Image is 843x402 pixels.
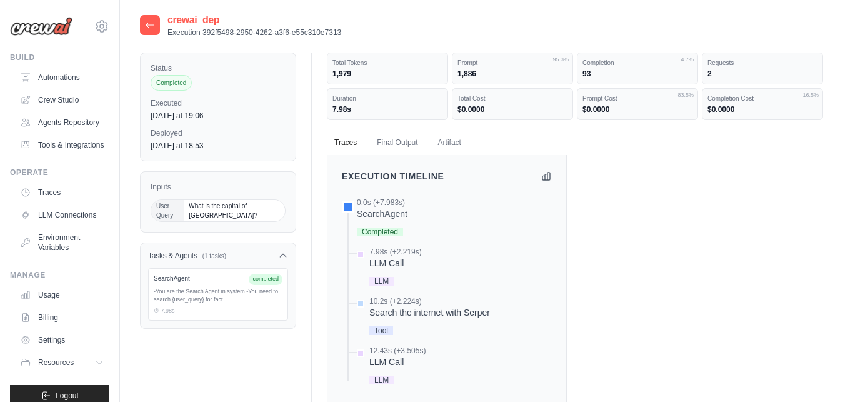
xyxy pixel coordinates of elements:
dd: $0.0000 [707,104,817,114]
button: Resources [15,353,109,373]
img: Logo [10,17,72,36]
div: LLM Call [369,257,422,269]
div: SearchAgent [357,208,407,220]
dt: Completion [582,58,692,68]
button: Final Output [369,130,425,156]
dd: 7.98s [332,104,442,114]
a: Automations [15,68,109,88]
span: Logout [56,391,79,401]
dt: Duration [332,94,442,103]
div: LLM Call [369,356,426,368]
dt: Requests [707,58,817,68]
time: October 9, 2025 at 19:06 IST [151,111,204,120]
div: -You are the Search Agent in system -You need to search {user_query} for fact... [154,288,282,304]
label: Status [151,63,286,73]
a: Crew Studio [15,90,109,110]
a: Agents Repository [15,113,109,133]
div: Manage [10,270,109,280]
div: 0.0s (+7.983s) [357,198,407,208]
dd: 1,979 [332,69,442,79]
div: Build [10,53,109,63]
span: Completed [151,75,192,91]
span: Resources [38,358,74,368]
span: 95.3% [552,56,569,64]
span: 16.5% [802,91,819,100]
label: Deployed [151,128,286,138]
a: Usage [15,285,109,305]
span: LLM [369,277,394,286]
a: Traces [15,183,109,203]
dd: $0.0000 [582,104,692,114]
div: Search the internet with Serper [369,306,490,319]
dd: $0.0000 [457,104,567,114]
dt: Total Tokens [332,58,442,68]
p: Execution 392f5498-2950-4262-a3f6-e55c310e7313 [167,28,341,38]
a: LLM Connections [15,205,109,225]
dt: Total Cost [457,94,567,103]
span: 83.5% [677,91,694,100]
span: Tool [369,326,393,335]
a: Billing [15,308,109,328]
span: Completed [357,228,403,236]
button: Traces [327,130,364,156]
dt: Prompt Cost [582,94,692,103]
dt: Completion Cost [707,94,817,103]
dd: 2 [707,69,817,79]
h2: crewai_dep [167,13,341,28]
label: Inputs [151,182,286,192]
a: Environment Variables [15,228,109,258]
h2: Execution Timeline [342,170,444,183]
label: Executed [151,98,286,108]
div: SearchAgent [154,274,244,283]
div: Operate [10,168,109,178]
a: Tools & Integrations [15,135,109,155]
time: October 9, 2025 at 18:53 IST [151,141,204,150]
dd: 93 [582,69,692,79]
h3: Tasks & Agents [148,251,197,261]
dd: 1,886 [457,69,567,79]
span: 4.7% [681,56,694,64]
span: What is the capital of [GEOGRAPHIC_DATA]? [184,200,285,221]
div: ⏱ 7.98s [154,307,282,316]
button: Artifact [431,130,469,156]
div: 12.43s (+3.505s) [369,346,426,356]
dt: Prompt [457,58,567,68]
div: 7.98s (+2.219s) [369,247,422,257]
span: completed [249,274,282,285]
span: LLM [369,376,394,384]
div: 10.2s (+2.224s) [369,296,490,306]
span: (1 tasks) [202,251,226,261]
a: Settings [15,330,109,350]
span: User Query [151,200,184,221]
